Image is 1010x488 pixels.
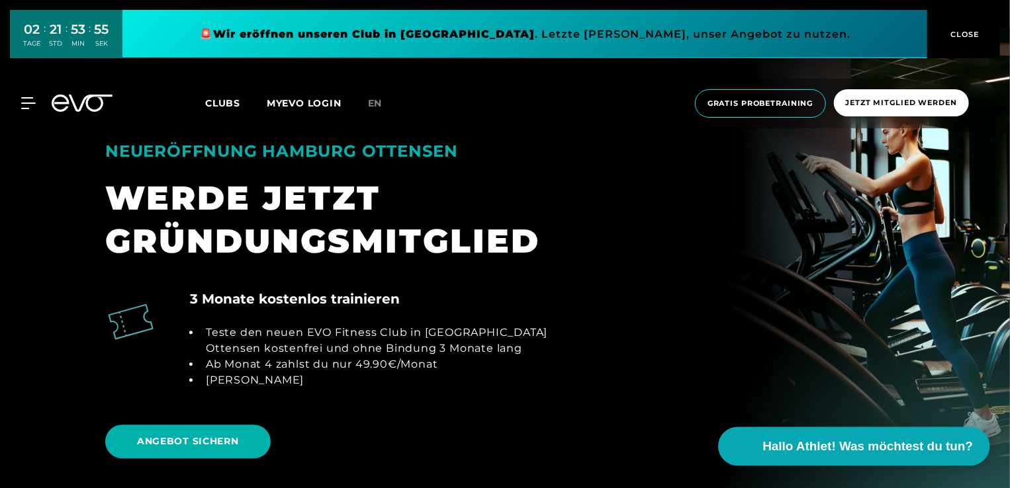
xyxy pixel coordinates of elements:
div: : [44,21,46,56]
div: : [66,21,68,56]
span: CLOSE [948,28,980,40]
div: WERDE JETZT GRÜNDUNGSMITGLIED [105,177,561,263]
span: Gratis Probetraining [708,98,813,109]
button: CLOSE [927,10,1000,58]
div: 55 [95,20,109,39]
span: Clubs [205,97,240,109]
div: : [89,21,91,56]
a: Jetzt Mitglied werden [830,89,973,118]
button: Hallo Athlet! Was möchtest du tun? [719,427,990,466]
div: TAGE [24,39,41,48]
div: 21 [50,20,63,39]
span: en [368,97,383,109]
li: Teste den neuen EVO Fitness Club in [GEOGRAPHIC_DATA] Ottensen kostenfrei und ohne Bindung 3 Mona... [201,325,561,356]
a: Gratis Probetraining [691,89,830,118]
h4: 3 Monate kostenlos trainieren [190,289,400,309]
div: NEUERÖFFNUNG HAMBURG OTTENSEN [105,136,561,167]
span: Hallo Athlet! Was möchtest du tun? [763,437,974,456]
li: Ab Monat 4 zahlst du nur 49.90€/Monat [201,356,561,372]
li: [PERSON_NAME] [201,372,561,388]
span: ANGEBOT SICHERN [137,434,239,448]
a: Clubs [205,97,267,109]
div: MIN [71,39,86,48]
a: en [368,96,398,111]
div: SEK [95,39,109,48]
a: ANGEBOT SICHERN [105,425,271,458]
span: Jetzt Mitglied werden [846,97,957,108]
a: MYEVO LOGIN [267,97,342,109]
div: STD [50,39,63,48]
div: 53 [71,20,86,39]
div: 02 [24,20,41,39]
